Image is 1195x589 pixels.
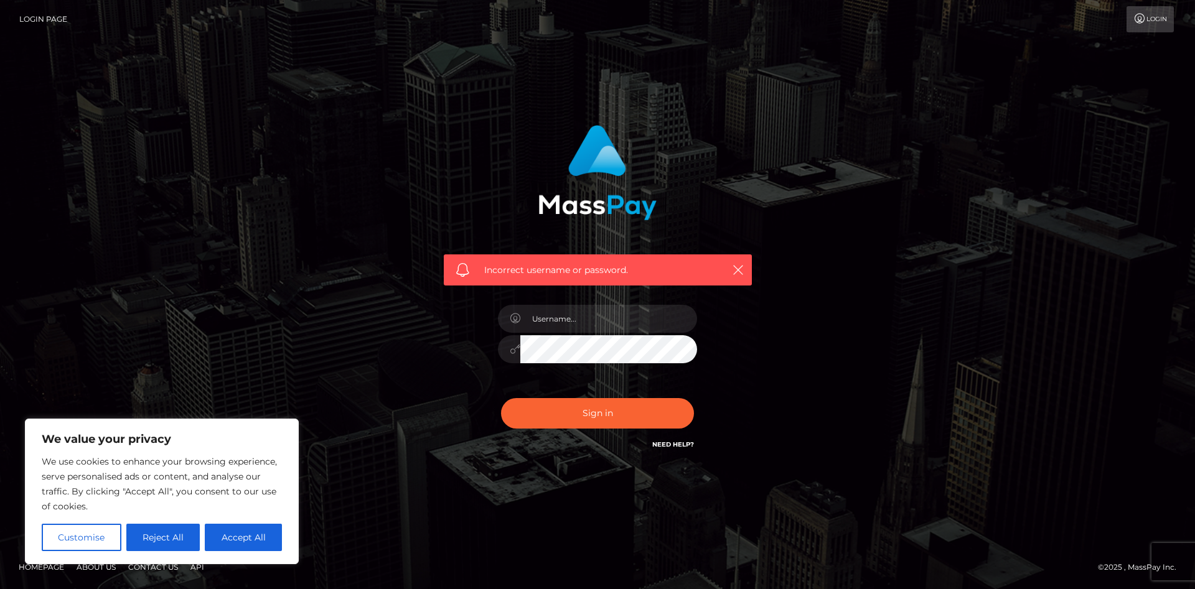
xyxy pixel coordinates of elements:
[72,557,121,577] a: About Us
[501,398,694,429] button: Sign in
[1127,6,1174,32] a: Login
[185,557,209,577] a: API
[484,264,711,277] span: Incorrect username or password.
[652,440,694,448] a: Need Help?
[42,454,282,514] p: We use cookies to enhance your browsing experience, serve personalised ads or content, and analys...
[1098,560,1186,574] div: © 2025 , MassPay Inc.
[14,557,69,577] a: Homepage
[520,305,697,333] input: Username...
[42,432,282,447] p: We value your privacy
[126,524,200,551] button: Reject All
[19,6,67,32] a: Login Page
[123,557,183,577] a: Contact Us
[42,524,121,551] button: Customise
[205,524,282,551] button: Accept All
[538,125,657,220] img: MassPay Login
[25,419,299,564] div: We value your privacy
